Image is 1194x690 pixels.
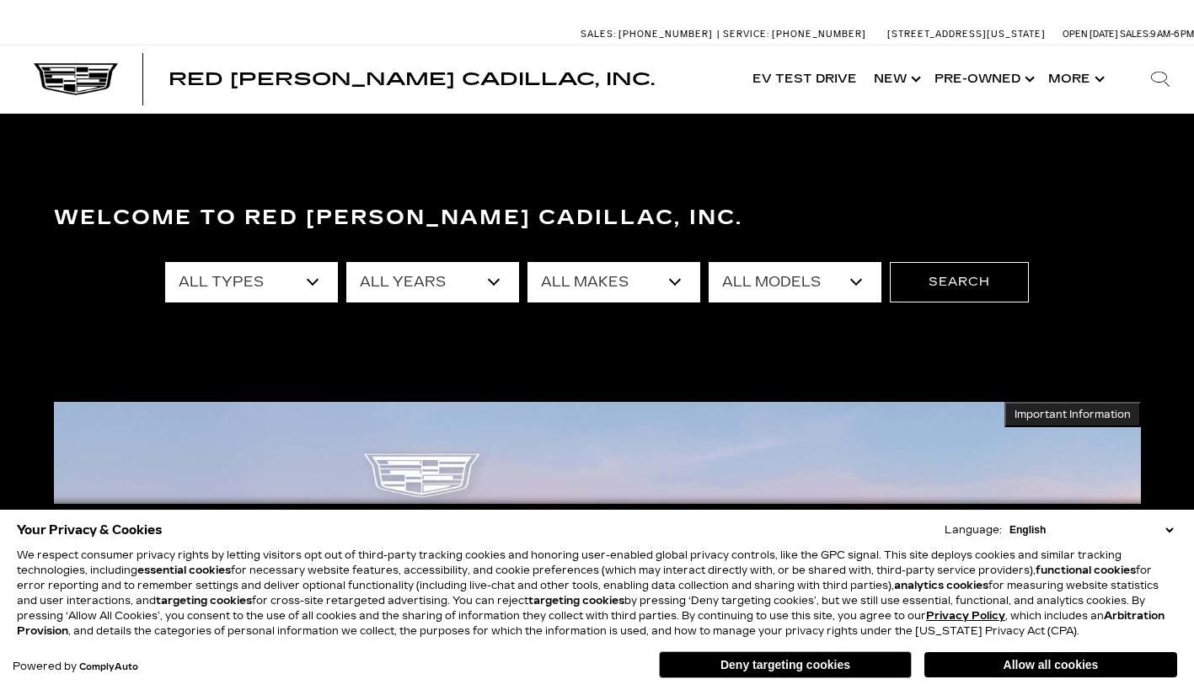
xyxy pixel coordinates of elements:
a: ComplyAuto [79,662,138,672]
h3: Welcome to Red [PERSON_NAME] Cadillac, Inc. [54,201,1141,235]
select: Language Select [1005,522,1177,538]
span: [PHONE_NUMBER] [618,29,713,40]
span: Service: [723,29,769,40]
img: Cadillac Dark Logo with Cadillac White Text [34,63,118,95]
span: Red [PERSON_NAME] Cadillac, Inc. [169,69,655,89]
a: Service: [PHONE_NUMBER] [717,29,870,39]
span: Sales: [1120,29,1150,40]
a: Sales: [PHONE_NUMBER] [581,29,717,39]
select: Filter by make [527,262,700,302]
div: Language: [945,525,1002,535]
button: Deny targeting cookies [659,651,912,678]
span: [PHONE_NUMBER] [772,29,866,40]
select: Filter by year [346,262,519,302]
a: Pre-Owned [926,45,1040,113]
span: 9 AM-6 PM [1150,29,1194,40]
a: EV Test Drive [744,45,865,113]
select: Filter by model [709,262,881,302]
strong: essential cookies [137,564,231,576]
strong: functional cookies [1036,564,1136,576]
a: Red [PERSON_NAME] Cadillac, Inc. [169,71,655,88]
button: More [1040,45,1110,113]
div: Powered by [13,661,138,672]
a: [STREET_ADDRESS][US_STATE] [887,29,1046,40]
span: Important Information [1015,408,1131,421]
span: Sales: [581,29,616,40]
button: Allow all cookies [924,652,1177,677]
p: We respect consumer privacy rights by letting visitors opt out of third-party tracking cookies an... [17,548,1177,639]
span: Open [DATE] [1063,29,1118,40]
select: Filter by type [165,262,338,302]
strong: targeting cookies [528,595,624,607]
span: Your Privacy & Cookies [17,518,163,542]
button: Search [890,262,1029,302]
a: New [865,45,926,113]
strong: targeting cookies [156,595,252,607]
a: Privacy Policy [926,610,1005,622]
button: Important Information [1004,402,1141,427]
strong: analytics cookies [894,580,988,591]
